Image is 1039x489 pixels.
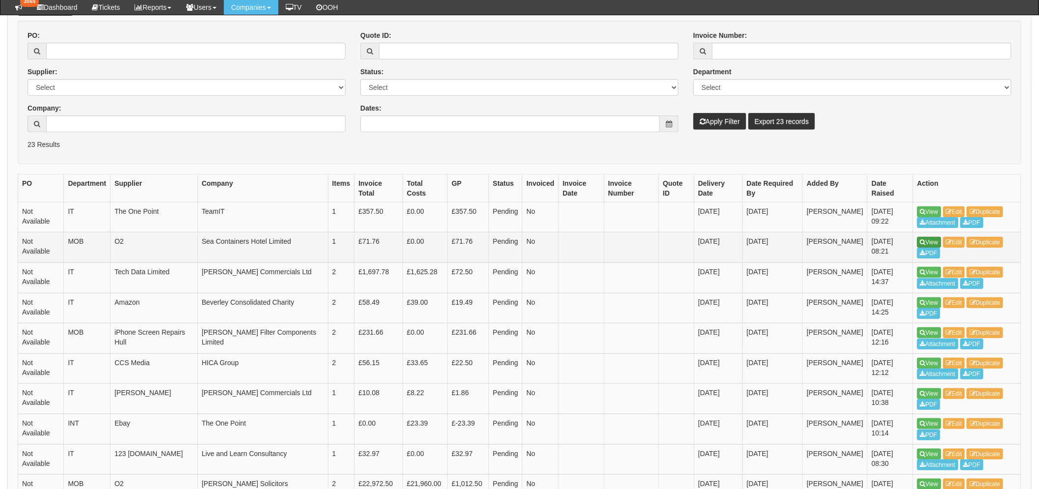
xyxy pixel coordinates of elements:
th: GP [447,174,489,202]
label: Company: [27,103,61,113]
td: [DATE] 12:12 [868,353,913,384]
td: [DATE] [742,323,802,354]
td: MOB [64,323,110,354]
td: Pending [489,262,522,293]
th: Quote ID [659,174,694,202]
a: Attachment [917,369,958,379]
td: INT [64,414,110,444]
a: Attachment [917,217,958,228]
td: [DATE] [742,384,802,414]
td: [PERSON_NAME] [803,384,868,414]
td: £1,625.28 [403,262,447,293]
td: [DATE] 14:25 [868,293,913,323]
td: [DATE] 10:38 [868,384,913,414]
a: View [917,237,941,248]
td: £1,697.78 [355,262,403,293]
label: Supplier: [27,67,57,77]
td: £32.97 [355,444,403,475]
td: iPhone Screen Repairs Hull [110,323,198,354]
td: £56.15 [355,353,403,384]
td: 1 [328,414,355,444]
td: No [522,353,559,384]
label: Invoice Number: [693,30,747,40]
td: £32.97 [447,444,489,475]
a: PDF [960,339,984,349]
a: Edit [943,327,965,338]
th: Invoice Total [355,174,403,202]
td: [PERSON_NAME] Commercials Ltd [197,262,328,293]
td: £0.00 [355,414,403,444]
th: Invoiced [522,174,559,202]
a: Edit [943,449,965,460]
td: £231.66 [447,323,489,354]
td: £19.49 [447,293,489,323]
td: [DATE] [694,202,742,232]
td: [PERSON_NAME] Commercials Ltd [197,384,328,414]
td: IT [64,293,110,323]
td: Not Available [18,232,64,263]
a: Duplicate [967,418,1003,429]
td: [DATE] [694,232,742,263]
td: £10.08 [355,384,403,414]
td: [DATE] [742,353,802,384]
td: £71.76 [355,232,403,263]
td: 1 [328,232,355,263]
td: 2 [328,293,355,323]
td: £72.50 [447,262,489,293]
td: £231.66 [355,323,403,354]
label: Dates: [360,103,382,113]
td: [DATE] [742,293,802,323]
td: IT [64,202,110,232]
td: £33.65 [403,353,447,384]
td: [DATE] [742,414,802,444]
td: [PERSON_NAME] [803,293,868,323]
td: [DATE] [742,202,802,232]
td: [DATE] 14:37 [868,262,913,293]
td: IT [64,262,110,293]
th: Date Required By [742,174,802,202]
td: TeamIT [197,202,328,232]
td: 2 [328,353,355,384]
a: Attachment [917,278,958,289]
a: Duplicate [967,237,1003,248]
td: £1.86 [447,384,489,414]
p: 23 Results [27,140,1012,149]
a: View [917,418,941,429]
label: PO: [27,30,40,40]
td: [PERSON_NAME] [803,232,868,263]
td: [DATE] [694,353,742,384]
td: [PERSON_NAME] [803,262,868,293]
td: [PERSON_NAME] [110,384,198,414]
a: Attachment [917,339,958,349]
th: Invoice Number [604,174,659,202]
a: PDF [917,430,940,440]
td: £22.50 [447,353,489,384]
a: Duplicate [967,388,1003,399]
a: Edit [943,388,965,399]
a: PDF [960,460,984,470]
td: Not Available [18,202,64,232]
td: No [522,262,559,293]
td: CCS Media [110,353,198,384]
a: PDF [917,308,940,319]
a: Edit [943,206,965,217]
td: £0.00 [403,444,447,475]
td: O2 [110,232,198,263]
td: [PERSON_NAME] [803,414,868,444]
a: View [917,206,941,217]
td: [DATE] [694,384,742,414]
td: [DATE] [694,414,742,444]
a: Edit [943,267,965,278]
a: PDF [917,248,940,259]
button: Apply Filter [693,113,746,130]
td: [PERSON_NAME] [803,444,868,475]
th: Company [197,174,328,202]
th: Delivery Date [694,174,742,202]
td: Beverley Consolidated Charity [197,293,328,323]
td: HICA Group [197,353,328,384]
td: [PERSON_NAME] [803,323,868,354]
label: Status: [360,67,383,77]
td: £0.00 [403,323,447,354]
td: [DATE] 09:22 [868,202,913,232]
td: Pending [489,384,522,414]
